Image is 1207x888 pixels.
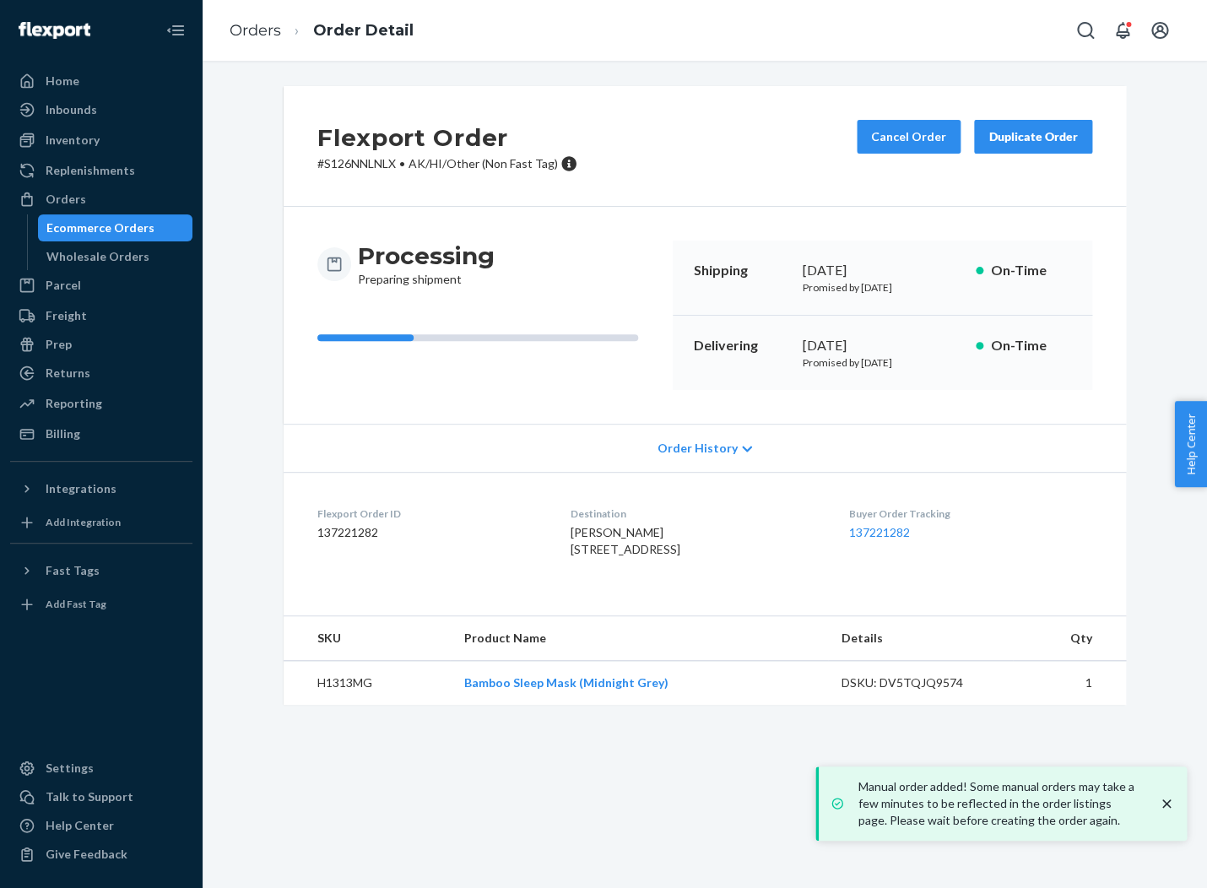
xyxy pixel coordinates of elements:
[10,360,192,387] a: Returns
[693,261,789,280] p: Shipping
[10,812,192,839] a: Help Center
[46,597,106,611] div: Add Fast Tag
[313,21,414,40] a: Order Detail
[46,162,135,179] div: Replenishments
[849,506,1092,521] dt: Buyer Order Tracking
[803,261,962,280] div: [DATE]
[317,524,543,541] dd: 137221282
[46,395,102,412] div: Reporting
[46,846,127,863] div: Give Feedback
[10,841,192,868] button: Give Feedback
[409,156,558,171] span: AK/HI/Other (Non Fast Tag)
[857,120,961,154] button: Cancel Order
[570,506,821,521] dt: Destination
[46,562,100,579] div: Fast Tags
[399,156,405,171] span: •
[803,280,962,295] p: Promised by [DATE]
[284,616,450,661] th: SKU
[988,128,1078,145] div: Duplicate Order
[10,509,192,536] a: Add Integration
[10,186,192,213] a: Orders
[858,778,1141,829] p: Manual order added! Some manual orders may take a few minutes to be reflected in the order listin...
[849,525,910,539] a: 137221282
[46,480,116,497] div: Integrations
[10,755,192,782] a: Settings
[317,155,577,172] p: # S126NNLNLX
[19,22,90,39] img: Flexport logo
[570,525,679,556] span: [PERSON_NAME] [STREET_ADDRESS]
[693,336,789,355] p: Delivering
[974,120,1092,154] button: Duplicate Order
[159,14,192,47] button: Close Navigation
[828,616,1014,661] th: Details
[317,506,543,521] dt: Flexport Order ID
[46,248,149,265] div: Wholesale Orders
[1174,401,1207,487] button: Help Center
[990,336,1072,355] p: On-Time
[358,241,495,271] h3: Processing
[10,420,192,447] a: Billing
[10,591,192,618] a: Add Fast Tag
[46,425,80,442] div: Billing
[10,557,192,584] button: Fast Tags
[46,101,97,118] div: Inbounds
[46,132,100,149] div: Inventory
[10,68,192,95] a: Home
[230,21,281,40] a: Orders
[38,214,193,241] a: Ecommerce Orders
[10,331,192,358] a: Prep
[658,440,738,457] span: Order History
[1106,14,1139,47] button: Open notifications
[46,277,81,294] div: Parcel
[803,355,962,370] p: Promised by [DATE]
[990,261,1072,280] p: On-Time
[1013,616,1126,661] th: Qty
[46,219,154,236] div: Ecommerce Orders
[284,661,450,706] td: H1313MG
[46,515,121,529] div: Add Integration
[450,616,827,661] th: Product Name
[1158,795,1175,812] svg: close toast
[10,272,192,299] a: Parcel
[1143,14,1177,47] button: Open account menu
[317,120,577,155] h2: Flexport Order
[46,307,87,324] div: Freight
[803,336,962,355] div: [DATE]
[10,783,192,810] a: Talk to Support
[1069,14,1102,47] button: Open Search Box
[38,243,193,270] a: Wholesale Orders
[10,157,192,184] a: Replenishments
[10,390,192,417] a: Reporting
[46,817,114,834] div: Help Center
[10,475,192,502] button: Integrations
[46,365,90,382] div: Returns
[10,96,192,123] a: Inbounds
[46,191,86,208] div: Orders
[842,674,1000,691] div: DSKU: DV5TQJQ9574
[46,760,94,777] div: Settings
[46,73,79,89] div: Home
[10,302,192,329] a: Freight
[463,675,668,690] a: Bamboo Sleep Mask (Midnight Grey)
[216,6,427,56] ol: breadcrumbs
[1013,661,1126,706] td: 1
[46,336,72,353] div: Prep
[358,241,495,288] div: Preparing shipment
[46,788,133,805] div: Talk to Support
[10,127,192,154] a: Inventory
